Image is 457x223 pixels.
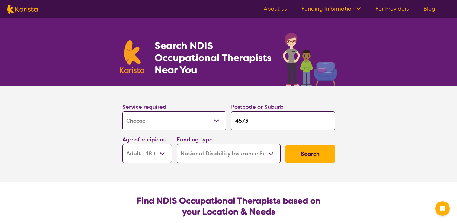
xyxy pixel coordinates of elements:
[375,5,409,12] a: For Providers
[155,40,272,76] h1: Search NDIS Occupational Therapists Near You
[283,33,337,86] img: occupational-therapy
[285,145,335,163] button: Search
[122,136,166,143] label: Age of recipient
[177,136,213,143] label: Funding type
[423,5,435,12] a: Blog
[7,5,38,14] img: Karista logo
[122,103,166,111] label: Service required
[301,5,361,12] a: Funding Information
[127,196,330,217] h2: Find NDIS Occupational Therapists based on your Location & Needs
[120,40,145,73] img: Karista logo
[231,103,284,111] label: Postcode or Suburb
[264,5,287,12] a: About us
[231,111,335,130] input: Type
